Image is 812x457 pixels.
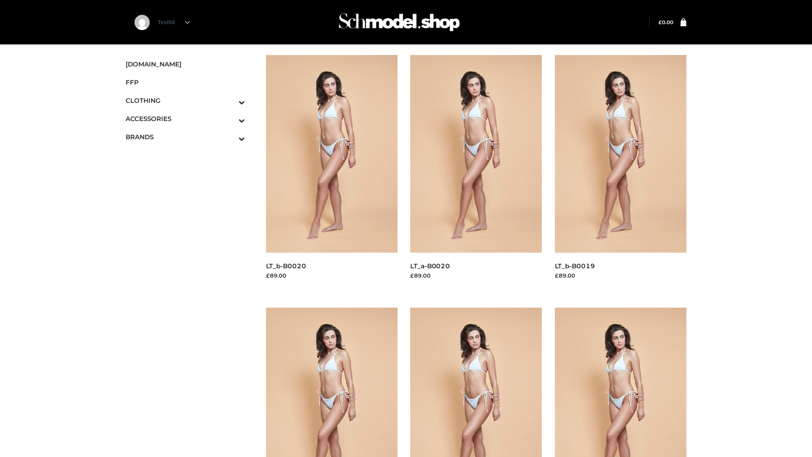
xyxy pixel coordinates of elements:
span: £ [658,19,662,25]
img: Schmodel Admin 964 [336,6,463,39]
a: CLOTHINGToggle Submenu [126,91,245,110]
a: Read more [410,281,442,288]
a: £0.00 [658,19,673,25]
div: £89.00 [410,271,542,280]
div: £89.00 [266,271,398,280]
a: [DOMAIN_NAME] [126,55,245,73]
a: BRANDSToggle Submenu [126,128,245,146]
button: Toggle Submenu [215,110,245,128]
span: FFP [126,77,245,87]
span: CLOTHING [126,96,245,105]
a: Read more [555,281,586,288]
a: Read more [266,281,297,288]
span: BRANDS [126,132,245,142]
span: ACCESSORIES [126,114,245,124]
a: ACCESSORIESToggle Submenu [126,110,245,128]
span: [DOMAIN_NAME] [126,59,245,69]
bdi: 0.00 [658,19,673,25]
a: FFP [126,73,245,91]
a: LT_b-B0020 [266,262,306,270]
a: LT_b-B0019 [555,262,595,270]
button: Toggle Submenu [215,91,245,110]
a: Test54 [158,19,190,25]
a: LT_a-B0020 [410,262,450,270]
div: £89.00 [555,271,687,280]
button: Toggle Submenu [215,128,245,146]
